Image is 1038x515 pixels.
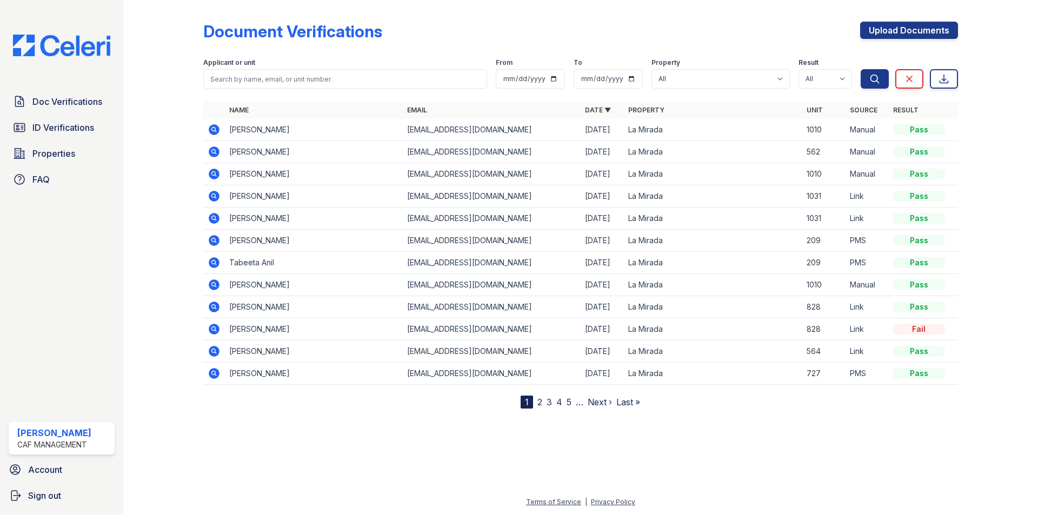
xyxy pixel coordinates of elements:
[624,141,802,163] td: La Mirada
[846,318,889,340] td: Link
[802,296,846,318] td: 828
[591,498,635,506] a: Privacy Policy
[624,230,802,252] td: La Mirada
[802,340,846,363] td: 564
[547,397,552,407] a: 3
[537,397,542,407] a: 2
[581,185,624,208] td: [DATE]
[229,106,249,114] a: Name
[893,257,945,268] div: Pass
[9,117,115,138] a: ID Verifications
[403,141,581,163] td: [EMAIL_ADDRESS][DOMAIN_NAME]
[846,163,889,185] td: Manual
[846,208,889,230] td: Link
[624,163,802,185] td: La Mirada
[802,230,846,252] td: 209
[585,106,611,114] a: Date ▼
[846,230,889,252] td: PMS
[846,141,889,163] td: Manual
[17,426,91,439] div: [PERSON_NAME]
[574,58,582,67] label: To
[9,143,115,164] a: Properties
[203,58,255,67] label: Applicant or unit
[893,169,945,179] div: Pass
[556,397,562,407] a: 4
[403,318,581,340] td: [EMAIL_ADDRESS][DOMAIN_NAME]
[802,208,846,230] td: 1031
[616,397,640,407] a: Last »
[846,340,889,363] td: Link
[225,363,403,385] td: [PERSON_NAME]
[802,163,846,185] td: 1010
[581,252,624,274] td: [DATE]
[4,459,119,480] a: Account
[588,397,612,407] a: Next ›
[624,318,802,340] td: La Mirada
[624,208,802,230] td: La Mirada
[893,368,945,379] div: Pass
[407,106,427,114] a: Email
[581,340,624,363] td: [DATE]
[403,119,581,141] td: [EMAIL_ADDRESS][DOMAIN_NAME]
[581,119,624,141] td: [DATE]
[225,318,403,340] td: [PERSON_NAME]
[4,485,119,506] a: Sign out
[846,252,889,274] td: PMS
[893,235,945,246] div: Pass
[624,340,802,363] td: La Mirada
[225,185,403,208] td: [PERSON_NAME]
[17,439,91,450] div: CAF Management
[225,141,403,163] td: [PERSON_NAME]
[893,279,945,290] div: Pass
[581,163,624,185] td: [DATE]
[28,463,62,476] span: Account
[846,274,889,296] td: Manual
[9,169,115,190] a: FAQ
[624,296,802,318] td: La Mirada
[802,185,846,208] td: 1031
[802,274,846,296] td: 1010
[581,230,624,252] td: [DATE]
[846,296,889,318] td: Link
[893,146,945,157] div: Pass
[403,163,581,185] td: [EMAIL_ADDRESS][DOMAIN_NAME]
[624,363,802,385] td: La Mirada
[581,296,624,318] td: [DATE]
[225,230,403,252] td: [PERSON_NAME]
[567,397,571,407] a: 5
[628,106,664,114] a: Property
[225,340,403,363] td: [PERSON_NAME]
[225,119,403,141] td: [PERSON_NAME]
[802,363,846,385] td: 727
[225,208,403,230] td: [PERSON_NAME]
[4,35,119,56] img: CE_Logo_Blue-a8612792a0a2168367f1c8372b55b34899dd931a85d93a1a3d3e32e68fde9ad4.png
[846,119,889,141] td: Manual
[203,69,487,89] input: Search by name, email, or unit number
[403,296,581,318] td: [EMAIL_ADDRESS][DOMAIN_NAME]
[802,252,846,274] td: 209
[846,363,889,385] td: PMS
[403,230,581,252] td: [EMAIL_ADDRESS][DOMAIN_NAME]
[225,274,403,296] td: [PERSON_NAME]
[32,173,50,186] span: FAQ
[581,363,624,385] td: [DATE]
[802,141,846,163] td: 562
[576,396,583,409] span: …
[860,22,958,39] a: Upload Documents
[799,58,819,67] label: Result
[585,498,587,506] div: |
[893,346,945,357] div: Pass
[893,213,945,224] div: Pass
[893,106,919,114] a: Result
[403,340,581,363] td: [EMAIL_ADDRESS][DOMAIN_NAME]
[32,147,75,160] span: Properties
[32,95,102,108] span: Doc Verifications
[32,121,94,134] span: ID Verifications
[225,296,403,318] td: [PERSON_NAME]
[624,185,802,208] td: La Mirada
[403,274,581,296] td: [EMAIL_ADDRESS][DOMAIN_NAME]
[521,396,533,409] div: 1
[807,106,823,114] a: Unit
[403,185,581,208] td: [EMAIL_ADDRESS][DOMAIN_NAME]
